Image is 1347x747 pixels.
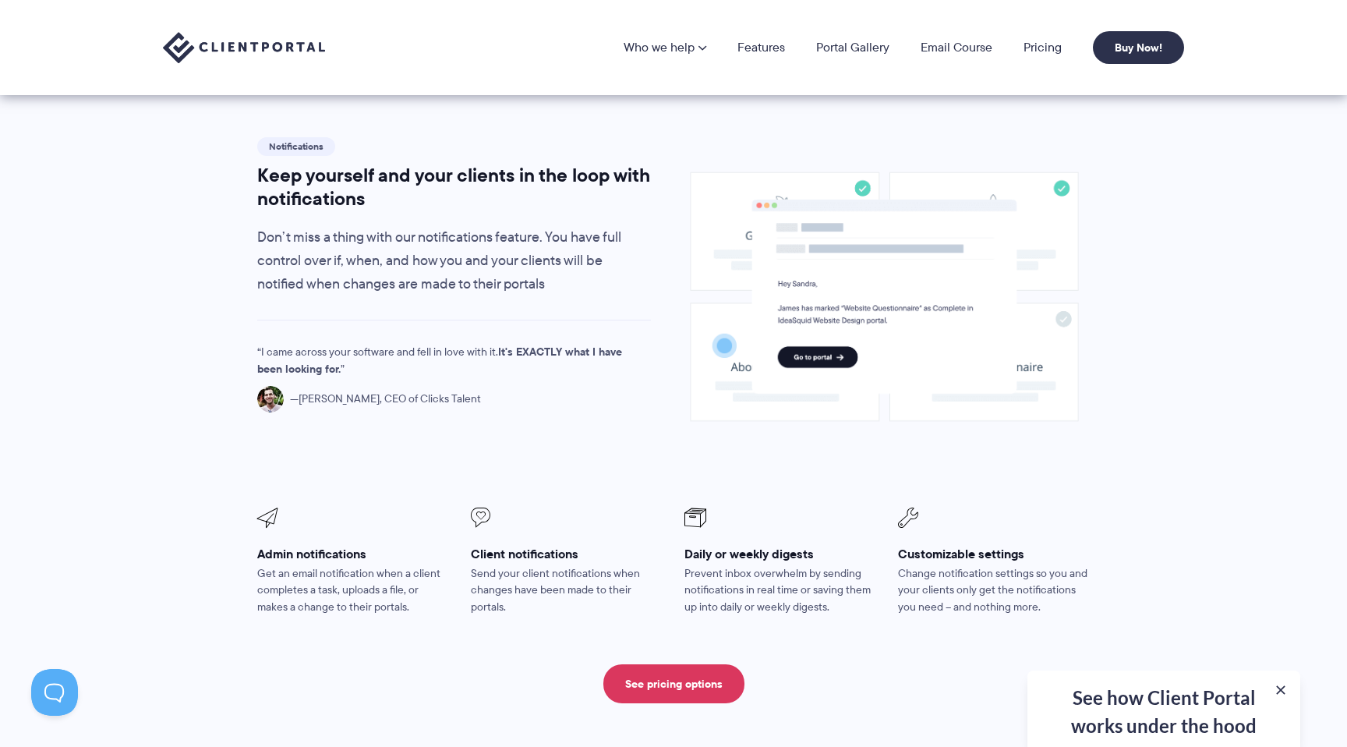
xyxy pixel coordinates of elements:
p: Change notification settings so you and your clients only get the notifications you need – and no... [898,565,1090,617]
span: Notifications [257,137,335,156]
h3: Daily or weekly digests [684,546,876,562]
a: Who we help [624,41,706,54]
h3: Customizable settings [898,546,1090,562]
p: I came across your software and fell in love with it. [257,344,624,378]
a: See pricing options [603,664,744,703]
a: Pricing [1024,41,1062,54]
a: Portal Gallery [816,41,889,54]
a: Email Course [921,41,992,54]
iframe: Toggle Customer Support [31,669,78,716]
ul: Who we help [492,80,1184,423]
p: Prevent inbox overwhelm by sending notifications in real time or saving them up into daily or wee... [684,565,876,617]
h2: Keep yourself and your clients in the loop with notifications [257,164,651,211]
p: Don’t miss a thing with our notifications feature. You have full control over if, when, and how y... [257,226,651,296]
a: Buy Now! [1093,31,1184,64]
h3: Client notifications [471,546,663,562]
span: [PERSON_NAME], CEO of Clicks Talent [290,391,481,408]
p: Send your client notifications when changes have been made to their portals. [471,565,663,617]
strong: It's EXACTLY what I have been looking for. [257,343,622,377]
p: Get an email notification when a client completes a task, uploads a file, or makes a change to th... [257,565,449,617]
h3: Admin notifications [257,546,449,562]
a: Features [737,41,785,54]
